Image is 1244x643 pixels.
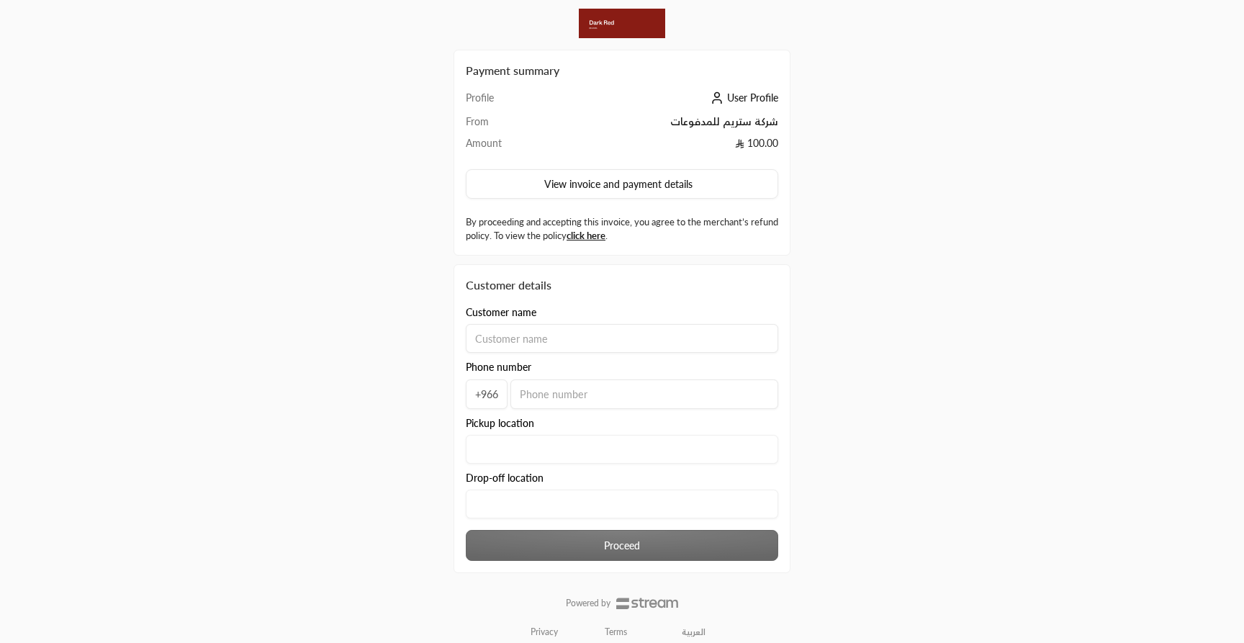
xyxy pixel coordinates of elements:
input: Phone number [510,379,778,409]
td: 100.00 [544,136,779,158]
span: Drop-off location [466,471,544,485]
td: شركة ستريم للمدفوعات [544,114,779,136]
a: Terms [605,626,627,638]
span: +966 [466,379,508,409]
img: Company Logo [579,9,665,38]
span: Phone number [466,360,531,374]
div: Customer details [466,276,778,294]
td: Amount [466,136,544,158]
label: By proceeding and accepting this invoice, you agree to the merchant’s refund policy. To view the ... [466,215,778,243]
td: From [466,114,544,136]
td: Profile [466,91,544,114]
a: User Profile [707,91,778,104]
input: Customer name [466,324,778,353]
a: click here [567,230,605,241]
span: Customer name [466,305,536,320]
a: Privacy [531,626,558,638]
span: User Profile [727,91,778,104]
span: Pickup location [466,416,534,431]
p: Powered by [566,598,610,609]
button: View invoice and payment details [466,169,778,199]
h2: Payment summary [466,62,778,79]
